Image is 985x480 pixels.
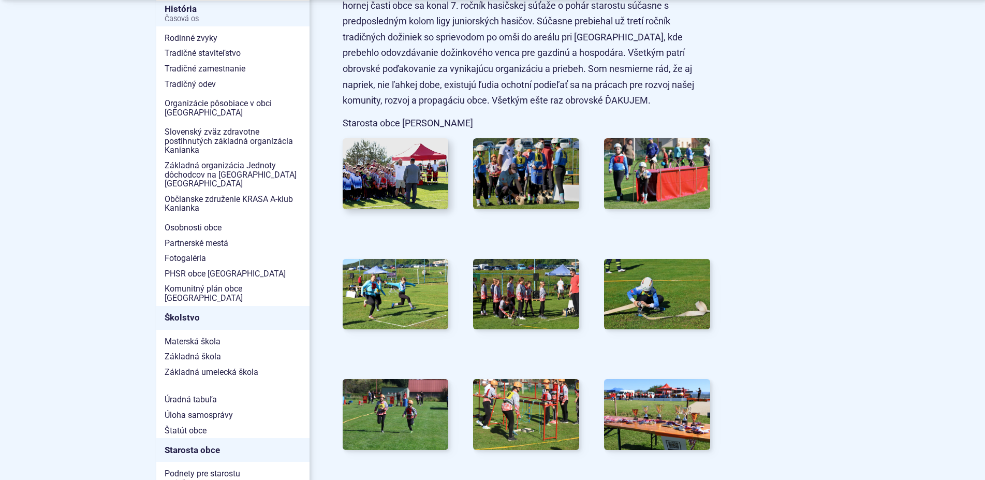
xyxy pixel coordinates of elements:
[156,251,310,266] a: Fotogaléria
[156,306,310,330] a: Školstvo
[165,61,301,77] span: Tradičné zamestnanie
[156,46,310,61] a: Tradičné staviteľstvo
[604,259,710,329] img: fotka
[473,259,579,329] img: fotka
[165,281,301,306] span: Komunitný plán obce [GEOGRAPHIC_DATA]
[604,138,710,209] img: fotka
[165,266,301,282] span: PHSR obce [GEOGRAPHIC_DATA]
[343,379,449,449] img: fotka
[156,1,310,26] a: HistóriaČasová os
[165,15,301,23] span: Časová os
[165,392,301,408] span: Úradná tabuľa
[473,138,579,209] img: fotka
[604,379,710,449] img: fotka
[165,236,301,251] span: Partnerské mestá
[156,124,310,158] a: Slovenský zväz zdravotne postihnutých základná organizácia Kanianka
[156,236,310,251] a: Partnerské mestá
[343,259,449,329] img: fotka
[156,158,310,192] a: Základná organizácia Jednoty dôchodcov na [GEOGRAPHIC_DATA] [GEOGRAPHIC_DATA]
[156,408,310,423] a: Úloha samosprávy
[156,365,310,380] a: Základná umelecká škola
[165,192,301,216] span: Občianske združenie KRASA A-klub Kanianka
[165,77,301,92] span: Tradičný odev
[156,281,310,306] a: Komunitný plán obce [GEOGRAPHIC_DATA]
[156,31,310,46] a: Rodinné zvyky
[165,220,301,236] span: Osobnosti obce
[156,220,310,236] a: Osobnosti obce
[156,266,310,282] a: PHSR obce [GEOGRAPHIC_DATA]
[337,135,453,213] img: fotka
[156,192,310,216] a: Občianske združenie KRASA A-klub Kanianka
[165,349,301,365] span: Základná škola
[156,96,310,120] a: Organizácie pôsobiace v obci [GEOGRAPHIC_DATA]
[165,423,301,439] span: Štatút obce
[165,46,301,61] span: Tradičné staviteľstvo
[165,251,301,266] span: Fotogaléria
[165,442,301,458] span: Starosta obce
[165,96,301,120] span: Organizácie pôsobiace v obci [GEOGRAPHIC_DATA]
[165,334,301,350] span: Materská škola
[165,31,301,46] span: Rodinné zvyky
[156,349,310,365] a: Základná škola
[156,438,310,462] a: Starosta obce
[156,392,310,408] a: Úradná tabuľa
[165,408,301,423] span: Úloha samosprávy
[165,124,301,158] span: Slovenský zväz zdravotne postihnutých základná organizácia Kanianka
[473,379,579,449] img: fotka
[165,365,301,380] span: Základná umelecká škola
[156,334,310,350] a: Materská škola
[343,115,710,132] p: Starosta obce [PERSON_NAME]
[165,310,301,326] span: Školstvo
[156,77,310,92] a: Tradičný odev
[156,423,310,439] a: Štatút obce
[156,61,310,77] a: Tradičné zamestnanie
[165,1,301,26] span: História
[165,158,301,192] span: Základná organizácia Jednoty dôchodcov na [GEOGRAPHIC_DATA] [GEOGRAPHIC_DATA]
